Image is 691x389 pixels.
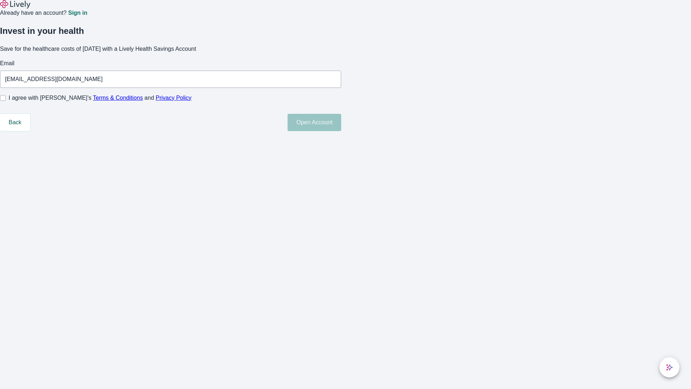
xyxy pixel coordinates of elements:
span: I agree with [PERSON_NAME]’s and [9,94,191,102]
svg: Lively AI Assistant [666,364,673,371]
a: Terms & Conditions [93,95,143,101]
a: Sign in [68,10,87,16]
a: Privacy Policy [156,95,192,101]
button: chat [659,357,679,377]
